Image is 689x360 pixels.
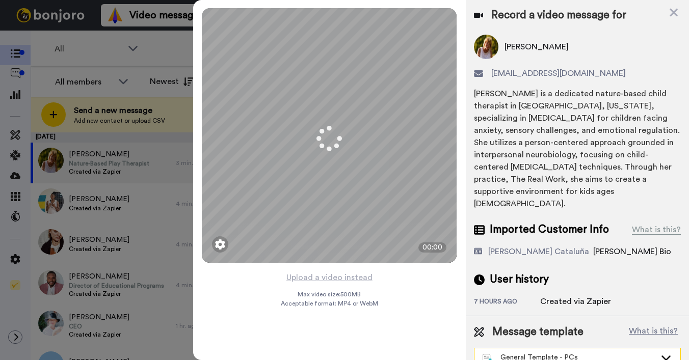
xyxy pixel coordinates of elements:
[474,88,681,210] div: [PERSON_NAME] is a dedicated nature-based child therapist in [GEOGRAPHIC_DATA], [US_STATE], speci...
[418,242,446,253] div: 00:00
[490,222,609,237] span: Imported Customer Info
[283,271,376,284] button: Upload a video instead
[488,245,589,258] div: [PERSON_NAME] Cataluña
[491,67,626,79] span: [EMAIL_ADDRESS][DOMAIN_NAME]
[474,297,540,308] div: 7 hours ago
[540,295,611,308] div: Created via Zapier
[490,272,549,287] span: User history
[215,239,225,250] img: ic_gear.svg
[298,290,361,298] span: Max video size: 500 MB
[281,299,378,308] span: Acceptable format: MP4 or WebM
[492,324,584,340] span: Message template
[593,247,671,256] span: [PERSON_NAME] Bio
[626,324,681,340] button: What is this?
[632,224,681,236] div: What is this?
